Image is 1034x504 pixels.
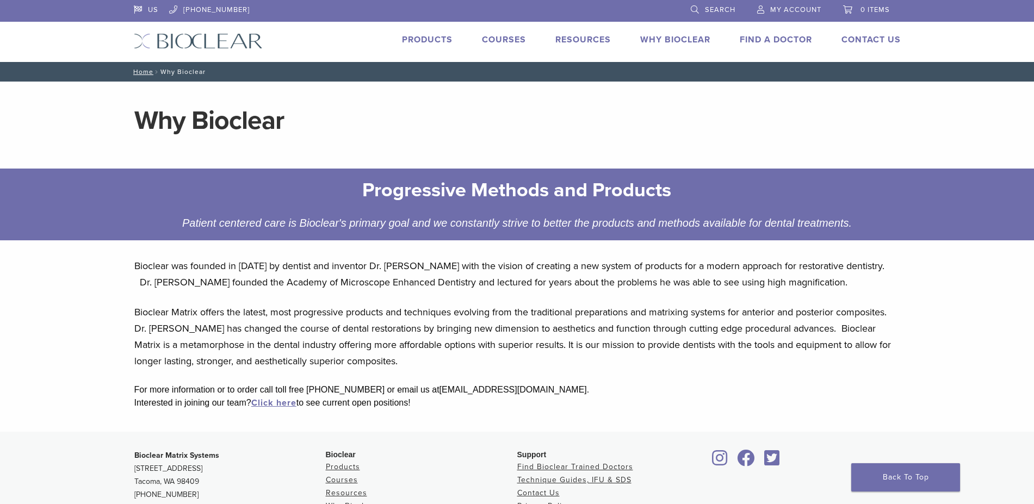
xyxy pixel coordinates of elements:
img: Bioclear [134,33,263,49]
a: Back To Top [851,463,960,491]
span: Bioclear [326,450,356,459]
a: Courses [326,475,358,484]
span: My Account [770,5,821,14]
div: Interested in joining our team? to see current open positions! [134,396,900,409]
a: Click here [251,397,296,408]
p: Bioclear Matrix offers the latest, most progressive products and techniques evolving from the tra... [134,304,900,369]
a: Technique Guides, IFU & SDS [517,475,631,484]
a: Resources [555,34,611,45]
a: Find Bioclear Trained Doctors [517,462,633,471]
a: Bioclear [709,456,732,467]
a: Products [326,462,360,471]
p: Bioclear was founded in [DATE] by dentist and inventor Dr. [PERSON_NAME] with the vision of creat... [134,258,900,290]
h2: Progressive Methods and Products [181,177,853,203]
h1: Why Bioclear [134,108,900,134]
a: Contact Us [517,488,560,497]
span: Search [705,5,735,14]
a: Contact Us [841,34,901,45]
a: Find A Doctor [740,34,812,45]
a: Resources [326,488,367,497]
span: Support [517,450,547,459]
div: For more information or to order call toll free [PHONE_NUMBER] or email us at [EMAIL_ADDRESS][DOM... [134,383,900,396]
span: 0 items [860,5,890,14]
nav: Why Bioclear [126,62,909,82]
a: Products [402,34,453,45]
div: Patient centered care is Bioclear's primary goal and we constantly strive to better the products ... [172,214,862,232]
span: / [153,69,160,74]
p: [STREET_ADDRESS] Tacoma, WA 98409 [PHONE_NUMBER] [134,449,326,501]
a: Courses [482,34,526,45]
strong: Bioclear Matrix Systems [134,451,219,460]
a: Why Bioclear [640,34,710,45]
a: Bioclear [761,456,784,467]
a: Home [130,68,153,76]
a: Bioclear [734,456,759,467]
